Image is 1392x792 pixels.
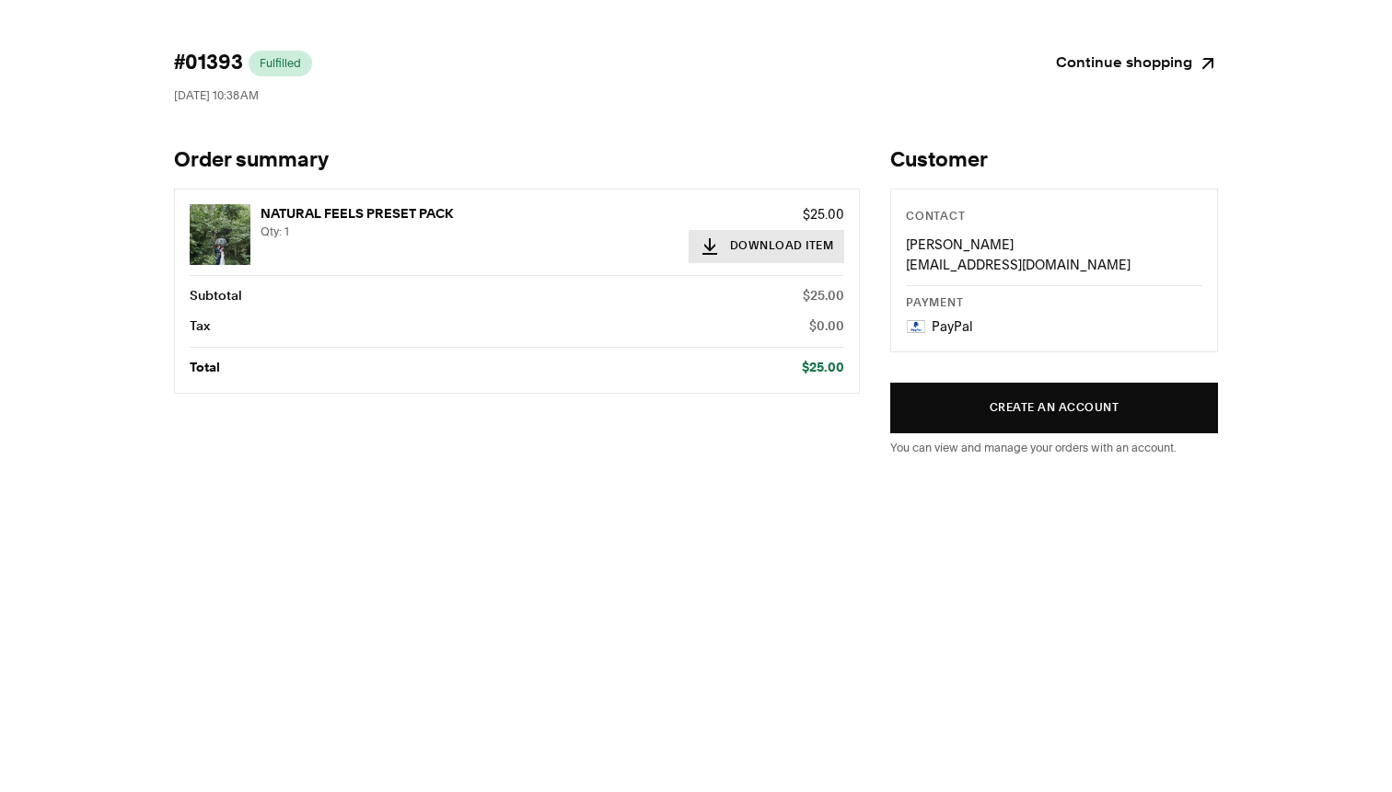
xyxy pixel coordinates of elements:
span: [EMAIL_ADDRESS][DOMAIN_NAME] [906,257,1131,273]
p: PayPal [932,316,973,337]
p: Total [190,358,220,378]
button: Download Item [689,230,845,263]
p: Subtotal [190,286,242,306]
h2: Customer [890,148,1218,174]
p: $25.00 [803,286,844,306]
a: Continue shopping [1056,51,1218,76]
span: [DATE] 10:38 AM [174,88,259,102]
span: Fulfilled [260,56,301,71]
span: Qty: 1 [261,224,289,238]
button: Create an account [890,383,1218,433]
p: $25.00 [689,204,845,224]
p: $0.00 [809,316,844,337]
span: #01393 [174,51,243,76]
img: NATURAL FEELS PRESET PACK [190,204,250,265]
span: Payment [906,298,963,309]
p: Tax [190,316,210,337]
span: Contact [906,212,965,223]
span: [PERSON_NAME] [906,236,1014,253]
h1: Order summary [174,148,860,174]
p: $25.00 [802,358,844,378]
span: You can view and manage your orders with an account. [890,441,1177,454]
p: NATURAL FEELS PRESET PACK [261,204,679,224]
